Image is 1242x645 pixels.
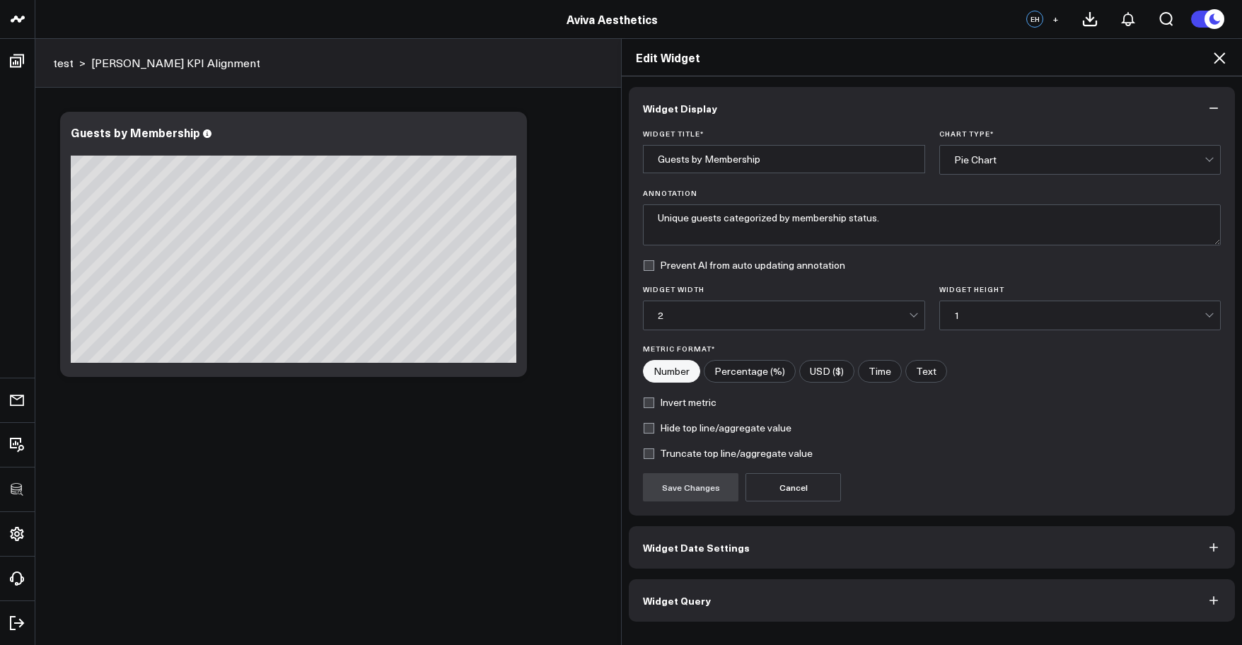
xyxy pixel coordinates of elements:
span: Widget Date Settings [643,542,750,553]
label: Metric Format* [643,344,1221,353]
label: Hide top line/aggregate value [643,422,791,434]
label: Text [905,360,947,383]
label: Time [858,360,902,383]
h2: Edit Widget [636,50,1228,65]
label: Widget Title * [643,129,925,138]
input: Enter your widget title [643,145,925,173]
label: Annotation [643,189,1221,197]
span: + [1052,14,1059,24]
button: + [1047,11,1064,28]
label: Invert metric [643,397,716,408]
button: Save Changes [643,473,738,501]
label: USD ($) [799,360,854,383]
span: Widget Query [643,595,711,606]
label: Percentage (%) [704,360,796,383]
div: Pie Chart [954,154,1205,165]
label: Number [643,360,700,383]
button: Widget Date Settings [629,526,1235,569]
label: Truncate top line/aggregate value [643,448,813,459]
button: Cancel [745,473,841,501]
label: Widget Width [643,285,925,294]
a: Aviva Aesthetics [567,11,658,27]
span: Widget Display [643,103,717,114]
div: 2 [658,310,909,321]
div: 1 [954,310,1205,321]
label: Chart Type * [939,129,1221,138]
button: Widget Query [629,579,1235,622]
div: EH [1026,11,1043,28]
textarea: Unique guests categorized by membership status. [643,204,1221,245]
button: Widget Display [629,87,1235,129]
label: Widget Height [939,285,1221,294]
label: Prevent AI from auto updating annotation [643,260,845,271]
